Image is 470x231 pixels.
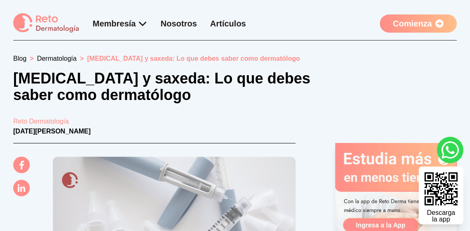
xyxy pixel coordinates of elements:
[80,55,84,62] span: >
[13,126,457,136] p: [DATE][PERSON_NAME]
[37,55,76,62] a: Dermatología
[13,70,331,103] h1: [MEDICAL_DATA] y saxeda: Lo que debes saber como dermatólogo
[13,117,457,126] a: Reto Dermatología
[210,19,246,28] a: Artículos
[13,13,79,33] img: logo Reto dermatología
[427,210,455,223] div: Descarga la app
[93,18,148,29] div: Membresía
[13,55,26,62] a: Blog
[161,19,197,28] a: Nosotros
[30,55,33,62] span: >
[380,14,457,33] a: Comienza
[87,55,300,62] span: [MEDICAL_DATA] y saxeda: Lo que debes saber como dermatólogo
[437,137,463,163] a: whatsapp button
